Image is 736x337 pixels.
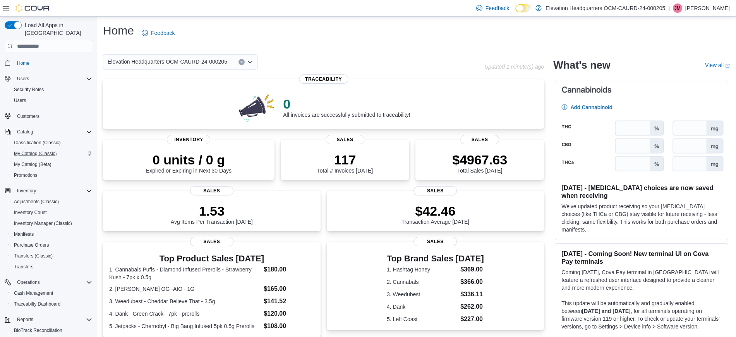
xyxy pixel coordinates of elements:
span: Operations [14,278,92,287]
dt: 4. Dank - Green Crack - 7pk - prerolls [109,310,261,318]
button: Reports [14,315,36,324]
a: Classification (Classic) [11,138,64,147]
span: Security Roles [11,85,92,94]
div: Expired or Expiring in Next 30 Days [146,152,232,174]
dd: $108.00 [264,321,314,331]
div: Total # Invoices [DATE] [317,152,373,174]
span: My Catalog (Beta) [11,160,92,169]
span: Transfers (Classic) [14,253,53,259]
p: 1.53 [171,203,253,219]
p: Elevation Headquarters OCM-CAURD-24-000205 [546,3,665,13]
button: Operations [14,278,43,287]
a: Transfers [11,262,36,271]
dd: $120.00 [264,309,314,318]
p: $4967.63 [452,152,507,168]
p: 117 [317,152,373,168]
span: Inventory Manager (Classic) [11,219,92,228]
a: Users [11,96,29,105]
a: Security Roles [11,85,47,94]
a: Cash Management [11,289,56,298]
span: Transfers [14,264,33,270]
dd: $141.52 [264,297,314,306]
h3: Top Product Sales [DATE] [109,254,314,263]
span: Catalog [14,127,92,137]
a: View allExternal link [705,62,730,68]
span: Feedback [486,4,509,12]
span: Sales [326,135,364,144]
span: Sales [460,135,499,144]
dt: 1. Hashtag Honey [387,266,457,273]
div: All invoices are successfully submitted to traceability! [283,96,410,118]
button: Clear input [238,59,245,65]
span: BioTrack Reconciliation [14,327,62,334]
dt: 3. Weedubest - Cheddar Believe That - 3.5g [109,297,261,305]
h3: [DATE] - Coming Soon! New terminal UI on Cova Pay terminals [561,250,722,265]
strong: [DATE] and [DATE] [582,308,630,314]
a: Transfers (Classic) [11,251,56,261]
span: Reports [14,315,92,324]
button: Open list of options [247,59,253,65]
button: Catalog [2,126,95,137]
dt: 5. Jetpacks - Chernobyl - Big Bang Infused 5pk 0.5g Prerolls [109,322,261,330]
dt: 5. Left Coast [387,315,457,323]
svg: External link [725,64,730,68]
span: My Catalog (Classic) [14,150,57,157]
dt: 2. [PERSON_NAME] OG -AIO - 1G [109,285,261,293]
p: This update will be automatically and gradually enabled between , for all terminals operating on ... [561,299,722,330]
button: Adjustments (Classic) [8,196,95,207]
span: Purchase Orders [14,242,49,248]
button: BioTrack Reconciliation [8,325,95,336]
span: Promotions [14,172,38,178]
dd: $366.00 [460,277,484,287]
p: | [668,3,670,13]
span: Purchase Orders [11,240,92,250]
button: Users [2,73,95,84]
div: Total Sales [DATE] [452,152,507,174]
button: Operations [2,277,95,288]
button: Promotions [8,170,95,181]
span: Traceabilty Dashboard [14,301,60,307]
span: Traceabilty Dashboard [11,299,92,309]
button: Catalog [14,127,36,137]
span: Reports [17,316,33,323]
span: Cash Management [14,290,53,296]
a: Adjustments (Classic) [11,197,62,206]
dt: 3. Weedubest [387,290,457,298]
button: Transfers [8,261,95,272]
span: My Catalog (Beta) [14,161,51,168]
h3: [DATE] - [MEDICAL_DATA] choices are now saved when receiving [561,184,722,199]
button: Security Roles [8,84,95,95]
button: My Catalog (Beta) [8,159,95,170]
button: My Catalog (Classic) [8,148,95,159]
span: My Catalog (Classic) [11,149,92,158]
span: Inventory Count [14,209,47,216]
dt: 2. Cannabals [387,278,457,286]
button: Manifests [8,229,95,240]
span: Elevation Headquarters OCM-CAURD-24-000205 [108,57,227,66]
span: Users [17,76,29,82]
input: Dark Mode [515,4,532,12]
h1: Home [103,23,134,38]
dd: $369.00 [460,265,484,274]
div: Transaction Average [DATE] [401,203,470,225]
button: Classification (Classic) [8,137,95,148]
dt: 4. Dank [387,303,457,311]
span: Operations [17,279,40,285]
a: My Catalog (Classic) [11,149,60,158]
a: Promotions [11,171,41,180]
a: Traceabilty Dashboard [11,299,63,309]
button: Transfers (Classic) [8,251,95,261]
span: Traceability [299,74,348,84]
span: Transfers [11,262,92,271]
img: Cova [15,4,50,12]
span: Sales [190,186,233,195]
span: Cash Management [11,289,92,298]
span: Catalog [17,129,33,135]
dd: $262.00 [460,302,484,311]
span: Sales [413,186,457,195]
span: Adjustments (Classic) [14,199,59,205]
span: Sales [413,237,457,246]
button: Users [8,95,95,106]
button: Users [14,74,32,83]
